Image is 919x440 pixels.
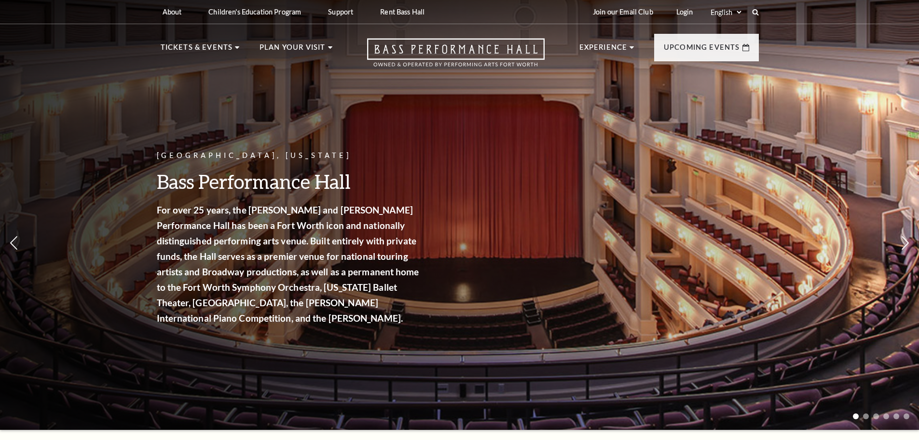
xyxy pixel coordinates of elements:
[161,42,233,59] p: Tickets & Events
[664,42,740,59] p: Upcoming Events
[709,8,743,17] select: Select:
[328,8,353,16] p: Support
[163,8,182,16] p: About
[157,169,422,194] h3: Bass Performance Hall
[208,8,301,16] p: Children's Education Program
[157,150,422,162] p: [GEOGRAPHIC_DATA], [US_STATE]
[260,42,326,59] p: Plan Your Visit
[380,8,425,16] p: Rent Bass Hall
[157,204,419,324] strong: For over 25 years, the [PERSON_NAME] and [PERSON_NAME] Performance Hall has been a Fort Worth ico...
[579,42,628,59] p: Experience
